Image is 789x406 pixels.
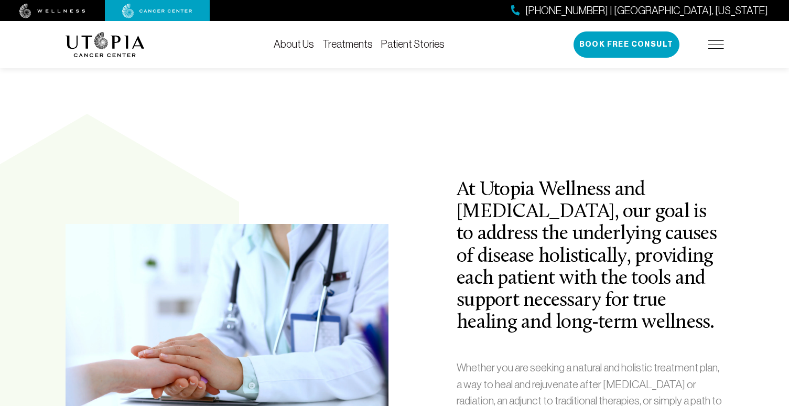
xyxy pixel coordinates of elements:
[574,31,679,58] button: Book Free Consult
[511,3,768,18] a: [PHONE_NUMBER] | [GEOGRAPHIC_DATA], [US_STATE]
[122,4,192,18] img: cancer center
[525,3,768,18] span: [PHONE_NUMBER] | [GEOGRAPHIC_DATA], [US_STATE]
[66,32,145,57] img: logo
[381,38,445,50] a: Patient Stories
[457,179,723,334] h2: At Utopia Wellness and [MEDICAL_DATA], our goal is to address the underlying causes of disease ho...
[322,38,373,50] a: Treatments
[19,4,85,18] img: wellness
[274,38,314,50] a: About Us
[708,40,724,49] img: icon-hamburger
